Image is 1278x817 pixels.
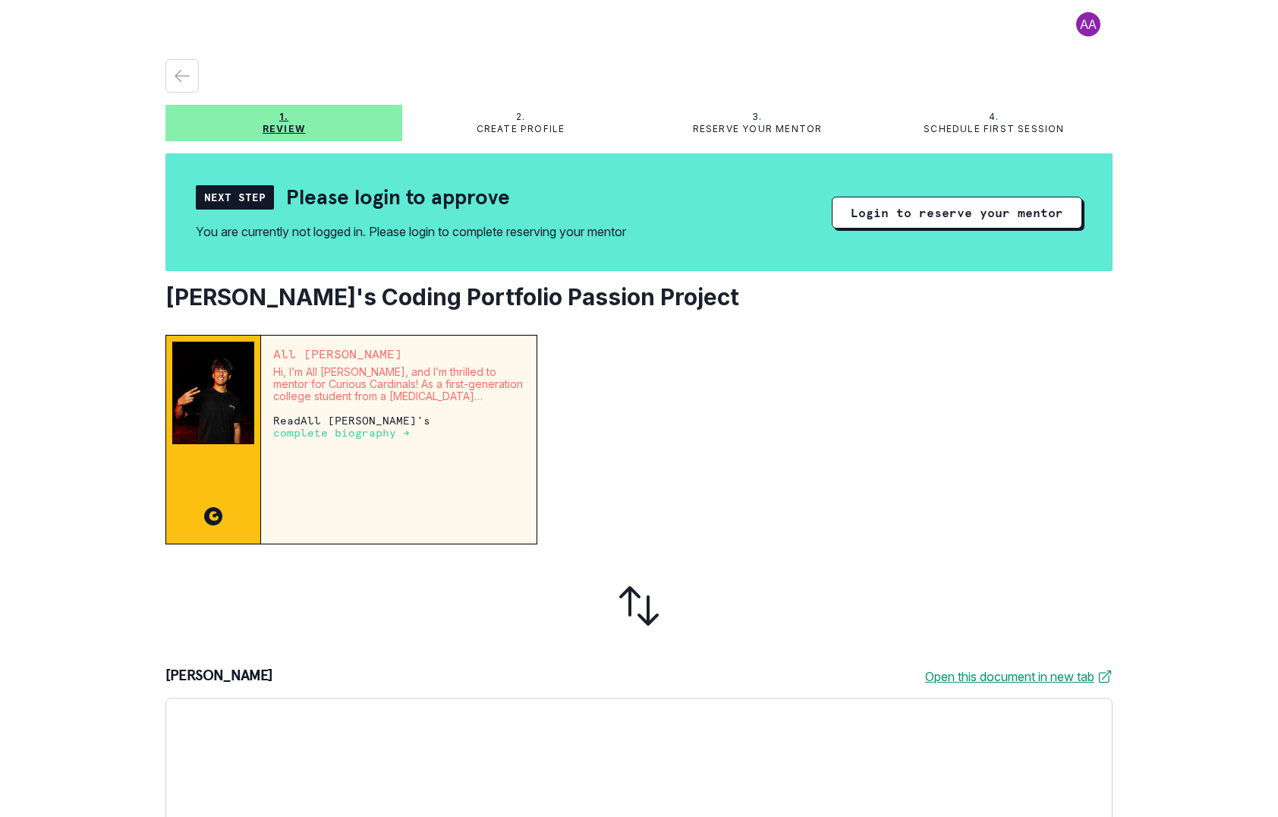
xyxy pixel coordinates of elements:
[516,111,525,123] p: 2.
[165,283,1113,311] h2: [PERSON_NAME]'s Coding Portfolio Passion Project
[204,507,222,525] img: CC image
[1064,12,1113,36] button: profile picture
[273,348,524,360] p: All [PERSON_NAME]
[925,667,1113,686] a: Open this document in new tab
[279,111,288,123] p: 1.
[196,185,274,210] div: Next Step
[477,123,565,135] p: Create profile
[752,111,762,123] p: 3.
[286,184,510,210] h2: Please login to approve
[172,342,254,444] img: Mentor Image
[165,667,273,686] p: [PERSON_NAME]
[693,123,823,135] p: Reserve your mentor
[832,197,1082,229] button: Login to reserve your mentor
[273,427,410,439] p: complete biography →
[263,123,305,135] p: Review
[273,366,524,402] p: Hi, I’m All [PERSON_NAME], and I’m thrilled to mentor for Curious Cardinals! As a first-generatio...
[196,222,626,241] div: You are currently not logged in. Please login to complete reserving your mentor
[924,123,1064,135] p: Schedule first session
[273,415,524,439] p: Read All [PERSON_NAME] 's
[989,111,999,123] p: 4.
[273,426,410,439] a: complete biography →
